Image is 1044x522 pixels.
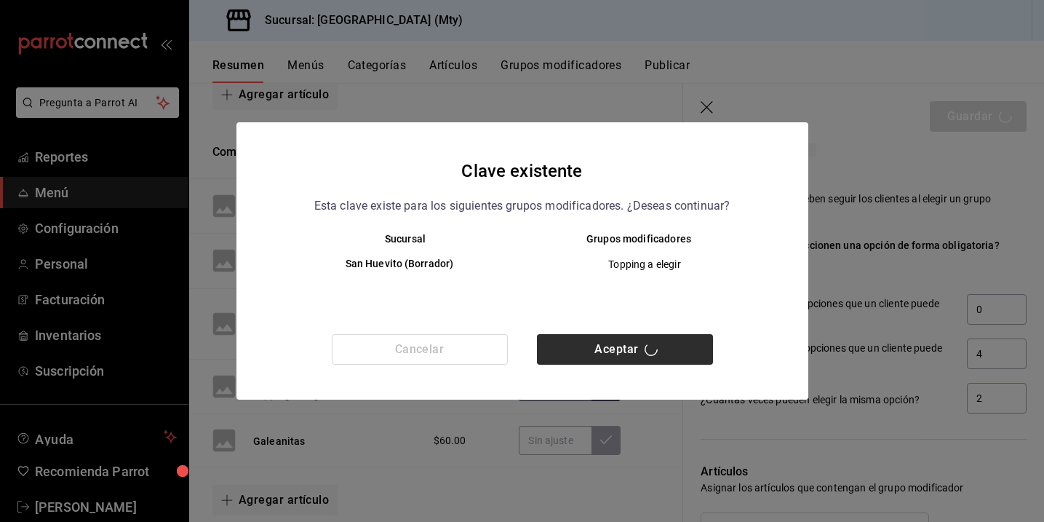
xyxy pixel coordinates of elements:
span: Topping a elegir [535,257,755,272]
h6: San Huevito (Borrador) [289,256,511,272]
h4: Clave existente [461,157,582,185]
th: Grupos modificadores [522,233,779,245]
p: Esta clave existe para los siguientes grupos modificadores. ¿Deseas continuar? [314,197,730,215]
th: Sucursal [266,233,522,245]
